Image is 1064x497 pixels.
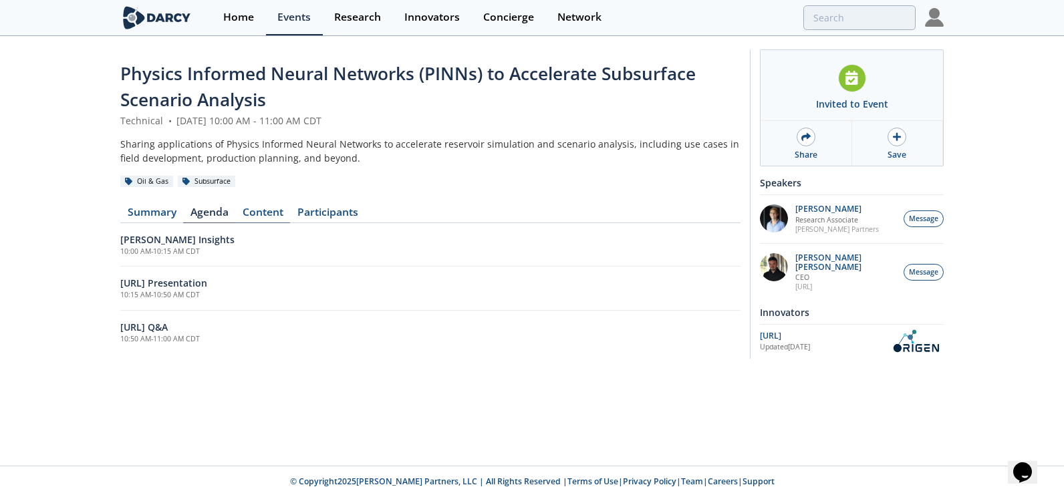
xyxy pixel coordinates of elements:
button: Message [904,264,944,281]
div: Research [334,12,381,23]
h5: 10:00 AM - 10:15 AM CDT [120,246,741,257]
span: • [166,114,174,127]
div: Sharing applications of Physics Informed Neural Networks to accelerate reservoir simulation and s... [120,137,741,165]
div: Innovators [760,301,944,324]
h5: 10:50 AM - 11:00 AM CDT [120,334,741,345]
input: Advanced Search [803,5,916,30]
img: 1EXUV5ipS3aUf9wnAL7U [760,204,788,232]
iframe: chat widget [1008,444,1051,484]
div: Innovators [404,12,460,23]
div: Technical [DATE] 10:00 AM - 11:00 AM CDT [120,114,741,128]
a: [URL] Updated[DATE] OriGen.AI [760,329,944,353]
div: Subsurface [178,176,235,188]
button: Message [904,210,944,227]
a: Content [235,207,290,223]
span: Message [909,267,938,278]
p: CEO [795,273,897,282]
p: [PERSON_NAME] [PERSON_NAME] [795,253,897,272]
a: Support [743,476,775,487]
a: Terms of Use [567,476,618,487]
img: logo-wide.svg [120,6,193,29]
a: Agenda [183,207,235,223]
div: Network [557,12,602,23]
img: OriGen.AI [888,329,944,353]
a: Summary [120,207,183,223]
h6: [URL] Presentation [120,276,741,290]
h5: 10:15 AM - 10:50 AM CDT [120,290,741,301]
a: Participants [290,207,365,223]
div: Save [888,149,906,161]
p: [PERSON_NAME] [795,204,879,214]
div: [URL] [760,330,888,342]
p: © Copyright 2025 [PERSON_NAME] Partners, LLC | All Rights Reserved | | | | | [37,476,1027,488]
h6: [PERSON_NAME] Insights [120,232,741,246]
div: Events [277,12,311,23]
span: Message [909,214,938,224]
a: Careers [708,476,738,487]
img: Profile [925,8,944,27]
p: [PERSON_NAME] Partners [795,224,879,234]
a: Team [681,476,703,487]
span: Physics Informed Neural Networks (PINNs) to Accelerate Subsurface Scenario Analysis [120,61,696,112]
h6: [URL] Q&A [120,320,741,334]
div: Oil & Gas [120,176,173,188]
div: Invited to Event [816,97,888,111]
div: Speakers [760,171,944,194]
img: 20112e9a-1f67-404a-878c-a26f1c79f5da [760,253,788,281]
p: [URL] [795,282,897,291]
div: Concierge [483,12,534,23]
div: Home [223,12,254,23]
p: Research Associate [795,215,879,224]
div: Share [795,149,817,161]
a: Privacy Policy [623,476,676,487]
div: Updated [DATE] [760,342,888,353]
